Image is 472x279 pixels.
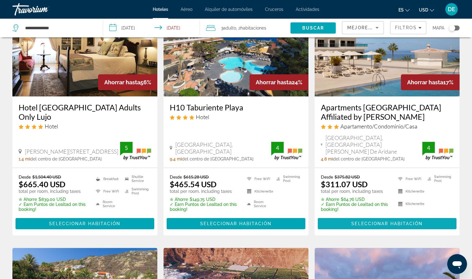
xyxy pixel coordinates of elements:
[240,26,266,30] span: habitaciones
[120,144,133,151] div: 5
[19,103,151,121] a: Hotel [GEOGRAPHIC_DATA] Adults Only Lujo
[25,23,93,33] input: Search hotel destination
[321,197,339,202] span: ✮ Ahorre
[244,187,273,196] li: Kitchenette
[25,148,118,155] span: [PERSON_NAME][STREET_ADDRESS]
[170,174,182,179] span: Desde
[321,189,390,194] p: total per room, including taxes
[19,197,37,202] span: ✮ Ahorre
[19,189,88,194] p: total per room, including taxes
[249,74,308,90] div: 24%
[181,7,192,12] a: Aéreo
[335,174,360,179] del: $375.82 USD
[170,197,188,202] span: ✮ Ahorre
[271,144,284,151] div: 4
[443,3,460,16] button: User Menu
[265,7,283,12] a: Cruceros
[19,179,65,189] ins: $665.40 USD
[419,7,428,12] span: USD
[321,197,390,202] p: $64.76 USD
[120,142,151,160] img: TrustYou guest rating badge
[19,123,151,130] div: 4 star Hotel
[326,134,422,155] span: [GEOGRAPHIC_DATA], [GEOGRAPHIC_DATA][PERSON_NAME] De Aridane
[236,24,266,32] span: , 2
[170,202,239,212] p: ✓ Earn Puntos de Lealtad on this booking!
[407,79,443,86] span: Ahorrar hasta
[351,221,423,226] span: Seleccionar habitación
[170,114,302,120] div: 4 star Hotel
[196,114,209,120] span: Hotel
[93,174,122,184] li: Breakfast
[318,219,456,226] a: Seleccionar habitación
[321,174,333,179] span: Desde
[153,7,168,12] a: Hoteles
[448,6,455,12] span: DE
[104,79,140,86] span: Ahorrar hasta
[32,174,61,179] del: $1,504.40 USD
[221,24,236,32] span: 3
[419,5,434,14] button: Change currency
[49,221,120,226] span: Seleccionar habitación
[167,218,305,229] button: Seleccionar habitación
[422,142,453,160] img: TrustYou guest rating badge
[200,19,290,37] button: Travelers: 3 adults, 0 children
[302,26,324,30] span: Buscar
[170,156,182,161] span: 9.4 mi
[340,123,417,130] span: Apartamento/Condominio/Casa
[170,189,239,194] p: total per room, including taxes
[98,74,157,90] div: 56%
[333,156,405,161] span: del centro de [GEOGRAPHIC_DATA]
[390,21,426,34] button: Filters
[321,123,453,130] div: 3 star Apartment
[347,25,409,30] span: Mejores descuentos
[19,156,30,161] span: 1.4 mi
[122,187,151,196] li: Swimming Pool
[321,179,368,189] ins: $311.07 USD
[205,7,253,12] a: Alquiler de automóviles
[93,199,122,209] li: Room Service
[182,156,254,161] span: del centro de [GEOGRAPHIC_DATA]
[170,103,302,112] h3: H10 Taburiente Playa
[12,1,74,17] a: Travorium
[244,199,273,209] li: Room Service
[200,221,272,226] span: Seleccionar habitación
[347,24,379,31] mat-select: Sort by
[223,26,236,30] span: Adulto
[103,19,200,37] button: Select check in and out date
[45,123,58,130] span: Hotel
[395,199,425,209] li: Kitchenette
[398,7,404,12] span: es
[395,174,425,184] li: Free WiFi
[19,197,88,202] p: $839.00 USD
[401,74,460,90] div: 17%
[321,156,333,161] span: 4.8 mi
[444,25,460,31] button: Toggle map
[244,174,273,184] li: Free WiFi
[19,174,31,179] span: Desde
[170,197,239,202] p: $149.75 USD
[170,179,217,189] ins: $465.54 USD
[318,218,456,229] button: Seleccionar habitación
[395,25,417,30] span: Filtros
[19,202,88,212] p: ✓ Earn Puntos de Lealtad on this booking!
[273,174,302,184] li: Swimming Pool
[16,218,154,229] button: Seleccionar habitación
[321,103,453,121] a: Apartments [GEOGRAPHIC_DATA] Affiliated by [PERSON_NAME]
[167,219,305,226] a: Seleccionar habitación
[175,141,271,155] span: [GEOGRAPHIC_DATA], [GEOGRAPHIC_DATA]
[422,144,435,151] div: 4
[296,7,319,12] a: Actividades
[122,174,151,184] li: Shuttle Service
[16,219,154,226] a: Seleccionar habitación
[183,174,209,179] del: $615.28 USD
[425,174,453,184] li: Swimming Pool
[256,79,292,86] span: Ahorrar hasta
[433,24,444,32] span: Mapa
[290,22,336,34] button: Search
